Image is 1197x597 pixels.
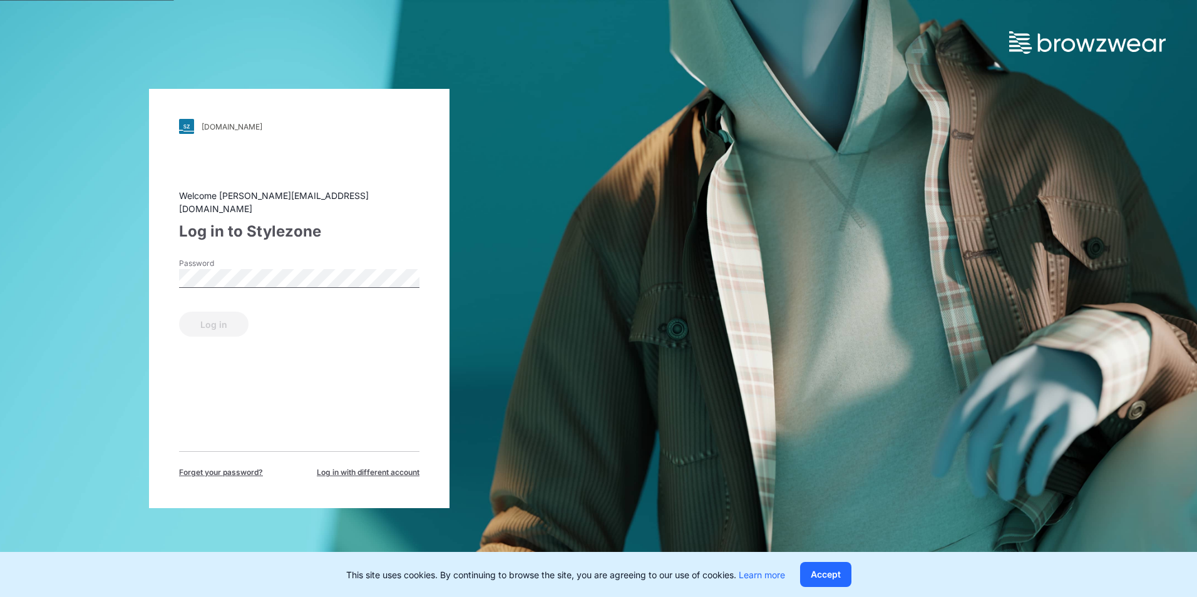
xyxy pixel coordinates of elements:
[800,562,851,587] button: Accept
[739,569,785,580] a: Learn more
[179,258,267,269] label: Password
[179,220,419,243] div: Log in to Stylezone
[202,122,262,131] div: [DOMAIN_NAME]
[179,119,194,134] img: svg+xml;base64,PHN2ZyB3aWR0aD0iMjgiIGhlaWdodD0iMjgiIHZpZXdCb3g9IjAgMCAyOCAyOCIgZmlsbD0ibm9uZSIgeG...
[179,467,263,478] span: Forget your password?
[1009,31,1166,54] img: browzwear-logo.73288ffb.svg
[179,119,419,134] a: [DOMAIN_NAME]
[179,189,419,215] div: Welcome [PERSON_NAME][EMAIL_ADDRESS][DOMAIN_NAME]
[317,467,419,478] span: Log in with different account
[346,568,785,581] p: This site uses cookies. By continuing to browse the site, you are agreeing to our use of cookies.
